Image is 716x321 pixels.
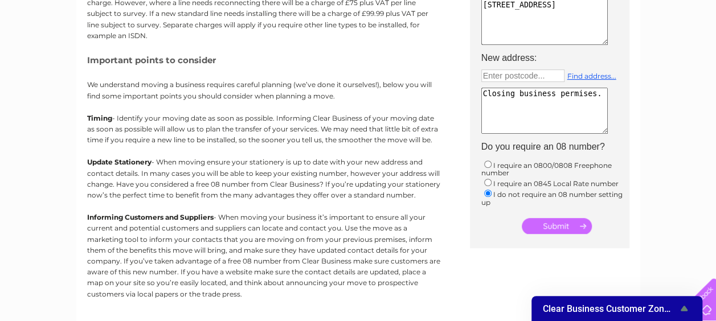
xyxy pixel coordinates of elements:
[522,218,592,234] input: Submit
[640,48,668,57] a: Contact
[544,48,569,57] a: Energy
[87,158,152,166] b: Update Stationery
[476,156,635,209] td: I require an 0800/0808 Freephone number I require an 0845 Local Rate number I do not require an 0...
[543,302,691,315] button: Show survey - Clear Business Customer Zone Survey
[576,48,610,57] a: Telecoms
[89,6,628,55] div: Clear Business is a trading name of Verastar Limited (registered in [GEOGRAPHIC_DATA] No. 3667643...
[87,113,440,146] p: - Identify your moving date as soon as possible. Informing Clear Business of your moving date as ...
[476,138,635,155] th: Do you require an 08 number?
[87,79,440,101] p: We understand moving a business requires careful planning (we’ve done it ourselves!), below you w...
[515,48,537,57] a: Water
[87,212,440,299] p: - When moving your business it’s important to ensure all your current and potential customers and...
[87,157,440,200] p: - When moving ensure your stationery is up to date with your new address and contact details. In ...
[87,114,112,122] b: Timing
[87,55,440,65] h5: Important points to consider
[543,303,677,314] span: Clear Business Customer Zone Survey
[87,213,214,221] b: Informing Customers and Suppliers
[678,48,705,57] a: Log out
[25,30,83,64] img: logo.png
[501,6,580,20] a: 0333 014 3131
[476,50,635,67] th: New address:
[617,48,633,57] a: Blog
[567,72,616,80] a: Find address...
